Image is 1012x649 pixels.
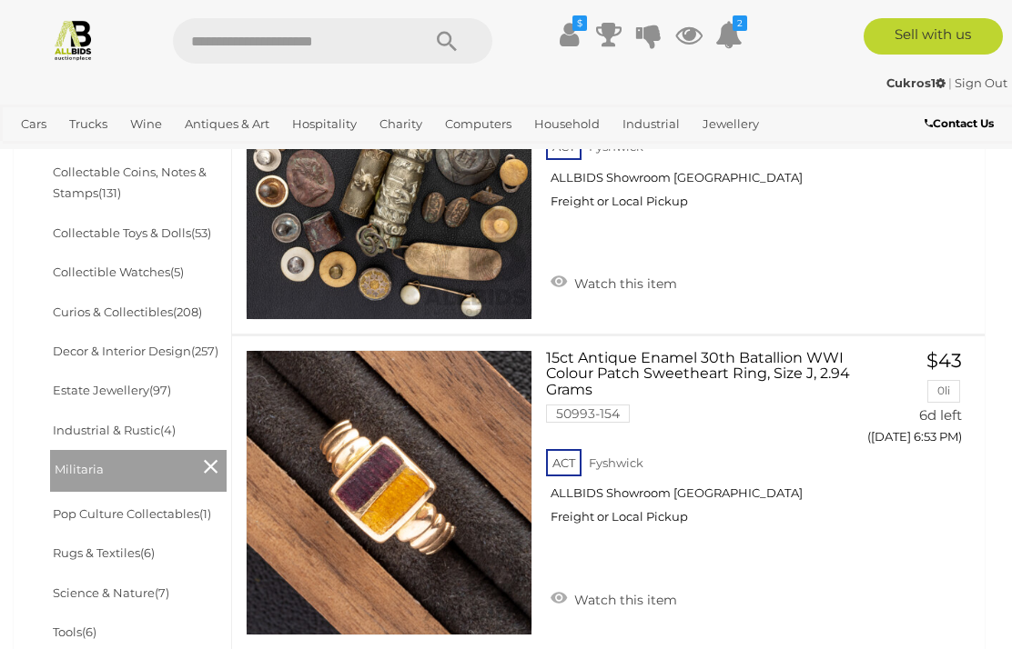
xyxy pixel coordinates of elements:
span: (1) [199,506,211,521]
a: Sports [71,139,123,169]
a: Wine [123,109,169,139]
a: Household [527,109,607,139]
a: Curios & Collectibles(208) [53,305,202,319]
a: Industrial [615,109,687,139]
i: 2 [733,15,747,31]
a: Tools(6) [53,624,96,639]
a: Collectable Toys & Dolls(53) [53,225,211,240]
a: 15ct Antique Enamel 30th Batallion WWI Colour Patch Sweetheart Ring, Size J, 2.94 Grams 50993-154... [560,350,846,539]
a: Contact Us [925,114,998,134]
span: $43 [926,349,962,372]
a: Computers [438,109,519,139]
a: Pop Culture Collectables(1) [53,506,211,521]
a: Collectible Watches(5) [53,265,184,279]
a: Cars [14,109,54,139]
span: (6) [82,624,96,639]
strong: Cukros1 [886,75,946,90]
a: Watch this item [546,584,682,612]
img: Allbids.com.au [52,18,95,61]
span: (97) [149,383,171,397]
a: Decor & Interior Design(257) [53,344,218,358]
a: Antiques & Art [177,109,277,139]
button: Search [401,18,492,64]
span: (53) [191,225,211,240]
span: (5) [170,265,184,279]
span: (4) [160,423,176,437]
i: $ [572,15,587,31]
a: Jewellery [695,109,766,139]
a: Sign Out [955,75,1007,90]
span: Watch this item [570,275,677,292]
b: Contact Us [925,116,994,130]
span: Watch this item [570,592,677,608]
a: $43 0li 6d left ([DATE] 6:53 PM) [873,350,966,454]
span: (7) [155,585,169,600]
a: [GEOGRAPHIC_DATA] [131,139,275,169]
a: Sell with us [864,18,1003,55]
a: Cukros1 [886,75,948,90]
a: Hospitality [285,109,364,139]
a: Industrial & Rustic(4) [53,423,176,437]
a: Watch this item [546,268,682,295]
span: (208) [173,305,202,319]
a: Antique Collection of Interesting Pieces Including Repousse Handle, French Fox Shell Art & Button... [560,34,846,223]
a: 2 [715,18,743,51]
span: (6) [140,545,155,560]
a: Estate Jewellery(97) [53,383,171,397]
span: | [948,75,952,90]
span: Militaria [55,454,191,480]
span: (131) [98,185,121,200]
a: Charity [372,109,430,139]
a: Trucks [62,109,115,139]
a: Office [14,139,63,169]
a: Science & Nature(7) [53,585,169,600]
span: (257) [191,344,218,358]
a: $ [555,18,582,51]
a: Collectable Coins, Notes & Stamps(131) [53,165,207,200]
a: Rugs & Textiles(6) [53,545,155,560]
